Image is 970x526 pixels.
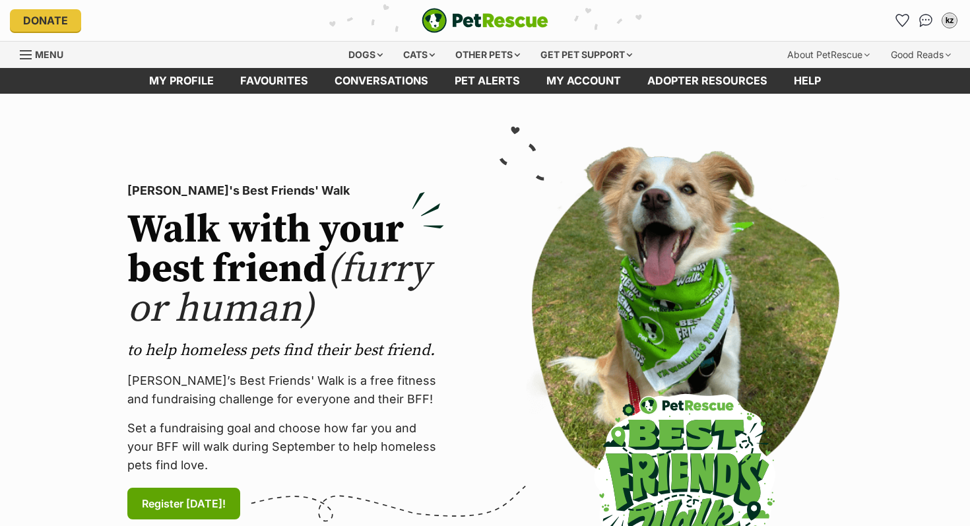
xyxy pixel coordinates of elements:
[394,42,444,68] div: Cats
[891,10,960,31] ul: Account quick links
[533,68,634,94] a: My account
[446,42,529,68] div: Other pets
[531,42,641,68] div: Get pet support
[634,68,781,94] a: Adopter resources
[127,340,444,361] p: to help homeless pets find their best friend.
[127,419,444,475] p: Set a fundraising goal and choose how far you and your BFF will walk during September to help hom...
[339,42,392,68] div: Dogs
[422,8,548,33] a: PetRescue
[422,8,548,33] img: logo-e224e6f780fb5917bec1dbf3a21bbac754714ae5b6737aabdf751b685950b380.svg
[20,42,73,65] a: Menu
[10,9,81,32] a: Donate
[321,68,441,94] a: conversations
[127,211,444,329] h2: Walk with your best friend
[915,10,936,31] a: Conversations
[891,10,913,31] a: Favourites
[227,68,321,94] a: Favourites
[943,14,956,27] div: kz
[882,42,960,68] div: Good Reads
[127,488,240,519] a: Register [DATE]!
[127,181,444,200] p: [PERSON_NAME]'s Best Friends' Walk
[127,372,444,409] p: [PERSON_NAME]’s Best Friends' Walk is a free fitness and fundraising challenge for everyone and t...
[127,245,430,334] span: (furry or human)
[781,68,834,94] a: Help
[441,68,533,94] a: Pet alerts
[939,10,960,31] button: My account
[142,496,226,511] span: Register [DATE]!
[136,68,227,94] a: My profile
[35,49,63,60] span: Menu
[778,42,879,68] div: About PetRescue
[919,14,933,27] img: chat-41dd97257d64d25036548639549fe6c8038ab92f7586957e7f3b1b290dea8141.svg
